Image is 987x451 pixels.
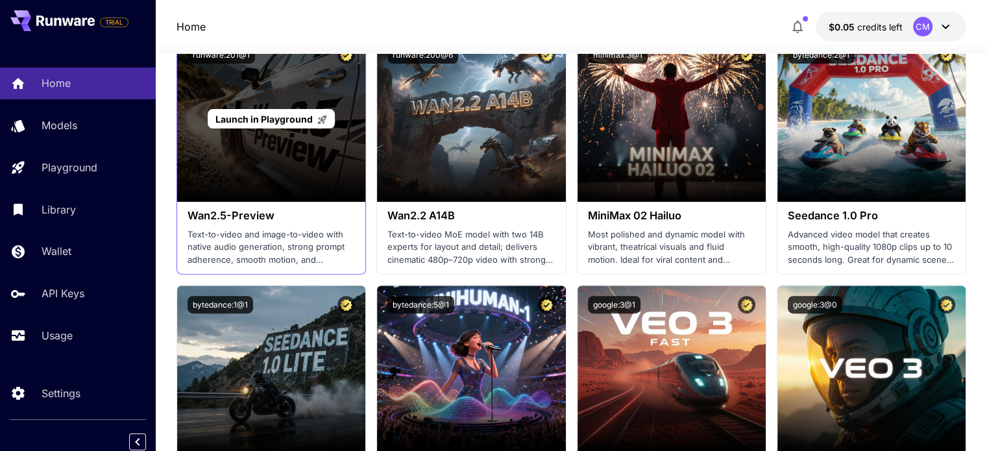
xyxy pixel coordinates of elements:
[938,296,955,313] button: Certified Model – Vetted for best performance and includes a commercial license.
[42,160,97,175] p: Playground
[913,17,932,36] div: CM
[215,114,313,125] span: Launch in Playground
[387,46,458,64] button: runware:200@6
[538,296,555,313] button: Certified Model – Vetted for best performance and includes a commercial license.
[42,243,71,259] p: Wallet
[188,228,355,267] p: Text-to-video and image-to-video with native audio generation, strong prompt adherence, smooth mo...
[337,296,355,313] button: Certified Model – Vetted for best performance and includes a commercial license.
[42,328,73,343] p: Usage
[788,228,955,267] p: Advanced video model that creates smooth, high-quality 1080p clips up to 10 seconds long. Great f...
[788,46,855,64] button: bytedance:2@1
[387,228,555,267] p: Text-to-video MoE model with two 14B experts for layout and detail; delivers cinematic 480p–720p ...
[188,46,255,64] button: runware:201@1
[857,21,903,32] span: credits left
[387,210,555,222] h3: Wan2.2 A14B
[578,36,766,202] img: alt
[188,210,355,222] h3: Wan2.5-Preview
[788,210,955,222] h3: Seedance 1.0 Pro
[129,433,146,450] button: Collapse sidebar
[777,36,966,202] img: alt
[588,46,648,64] button: minimax:3@1
[738,46,755,64] button: Certified Model – Vetted for best performance and includes a commercial license.
[788,296,842,313] button: google:3@0
[816,12,966,42] button: $0.05CM
[188,296,253,313] button: bytedance:1@1
[938,46,955,64] button: Certified Model – Vetted for best performance and includes a commercial license.
[100,14,128,30] span: Add your payment card to enable full platform functionality.
[588,210,755,222] h3: MiniMax 02 Hailuo
[42,75,71,91] p: Home
[538,46,555,64] button: Certified Model – Vetted for best performance and includes a commercial license.
[42,117,77,133] p: Models
[177,19,206,34] nav: breadcrumb
[208,109,334,129] a: Launch in Playground
[42,286,84,301] p: API Keys
[829,21,857,32] span: $0.05
[387,296,454,313] button: bytedance:5@1
[177,19,206,34] a: Home
[42,385,80,401] p: Settings
[738,296,755,313] button: Certified Model – Vetted for best performance and includes a commercial license.
[337,46,355,64] button: Certified Model – Vetted for best performance and includes a commercial license.
[101,18,128,27] span: TRIAL
[588,228,755,267] p: Most polished and dynamic model with vibrant, theatrical visuals and fluid motion. Ideal for vira...
[588,296,640,313] button: google:3@1
[42,202,76,217] p: Library
[829,20,903,34] div: $0.05
[377,36,565,202] img: alt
